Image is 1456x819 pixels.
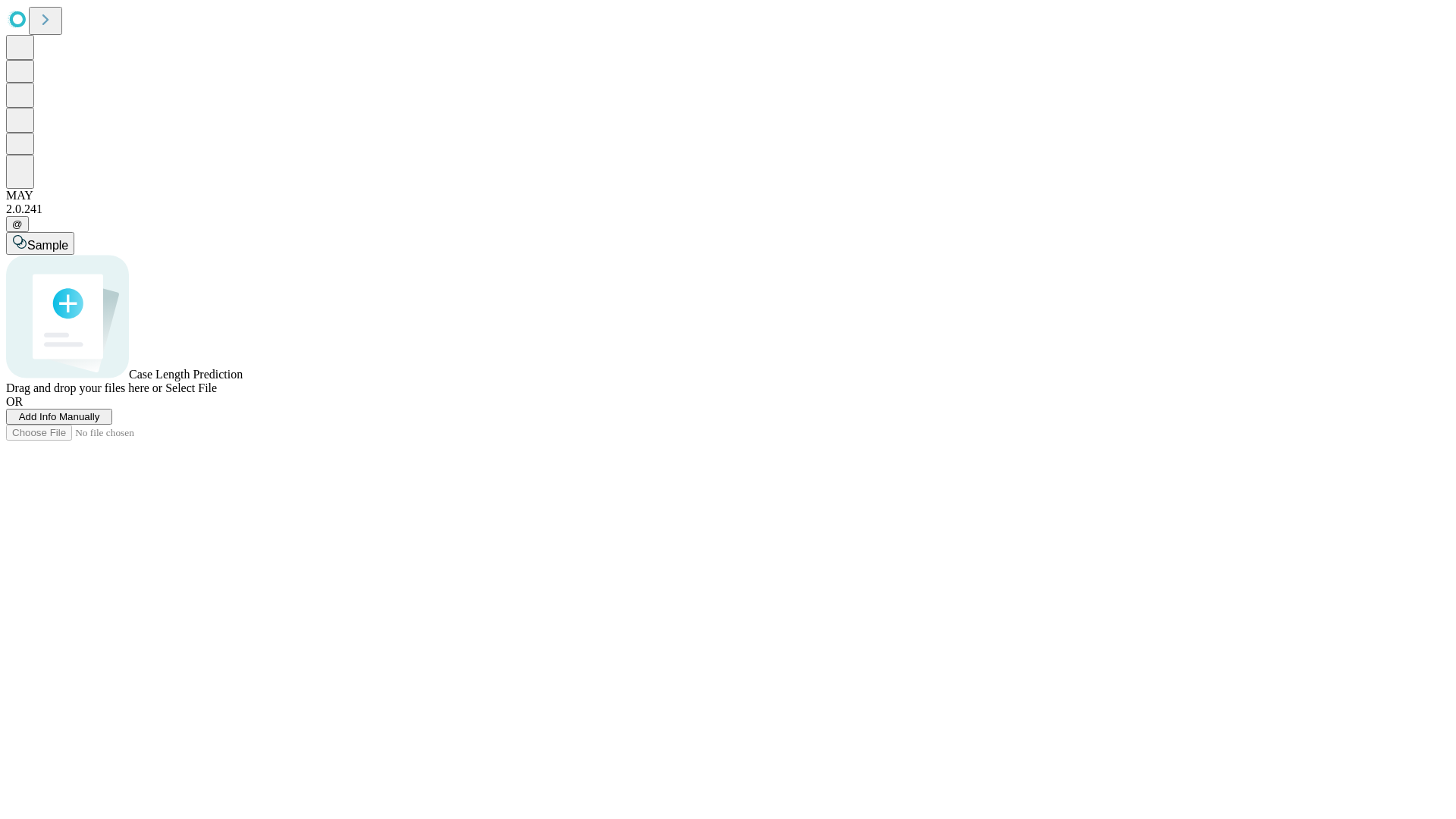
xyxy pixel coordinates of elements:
button: @ [6,216,29,232]
span: Select File [165,381,217,394]
span: Drag and drop your files here or [6,381,162,394]
span: Add Info Manually [19,411,100,422]
span: OR [6,395,23,408]
div: MAY [6,189,1450,202]
span: @ [12,218,23,230]
span: Sample [27,239,68,252]
button: Sample [6,232,74,255]
span: Case Length Prediction [129,368,243,381]
button: Add Info Manually [6,409,112,425]
div: 2.0.241 [6,202,1450,216]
